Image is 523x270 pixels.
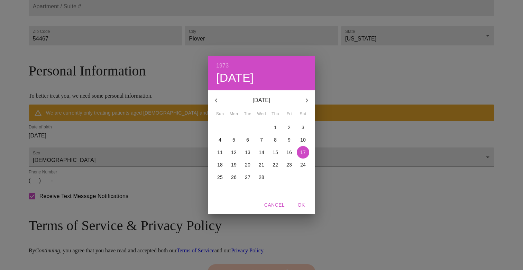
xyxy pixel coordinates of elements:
[273,161,278,168] p: 22
[274,136,277,143] p: 8
[241,159,254,171] button: 20
[228,159,240,171] button: 19
[264,201,285,209] span: Cancel
[300,149,306,156] p: 17
[297,134,309,146] button: 10
[241,111,254,118] span: Tue
[224,96,299,105] p: [DATE]
[302,124,304,131] p: 3
[259,149,264,156] p: 14
[231,174,237,181] p: 26
[231,149,237,156] p: 12
[283,111,295,118] span: Fri
[297,111,309,118] span: Sat
[288,124,291,131] p: 2
[255,111,268,118] span: Wed
[219,136,221,143] p: 4
[293,201,310,209] span: OK
[217,161,223,168] p: 18
[231,161,237,168] p: 19
[286,161,292,168] p: 23
[300,136,306,143] p: 10
[241,146,254,159] button: 13
[246,136,249,143] p: 6
[273,149,278,156] p: 15
[216,71,254,85] button: [DATE]
[261,199,287,211] button: Cancel
[290,199,312,211] button: OK
[269,159,282,171] button: 22
[245,174,250,181] p: 27
[241,171,254,183] button: 27
[216,61,229,71] button: 1973
[260,136,263,143] p: 7
[241,134,254,146] button: 6
[297,159,309,171] button: 24
[297,146,309,159] button: 17
[283,121,295,134] button: 2
[245,149,250,156] p: 13
[255,146,268,159] button: 14
[255,134,268,146] button: 7
[297,121,309,134] button: 3
[214,171,226,183] button: 25
[288,136,291,143] p: 9
[217,174,223,181] p: 25
[228,146,240,159] button: 12
[228,171,240,183] button: 26
[283,134,295,146] button: 9
[269,121,282,134] button: 1
[214,146,226,159] button: 11
[274,124,277,131] p: 1
[217,149,223,156] p: 11
[255,159,268,171] button: 21
[259,174,264,181] p: 28
[300,161,306,168] p: 24
[228,134,240,146] button: 5
[283,146,295,159] button: 16
[269,134,282,146] button: 8
[269,146,282,159] button: 15
[214,111,226,118] span: Sun
[228,111,240,118] span: Mon
[232,136,235,143] p: 5
[255,171,268,183] button: 28
[259,161,264,168] p: 21
[286,149,292,156] p: 16
[245,161,250,168] p: 20
[283,159,295,171] button: 23
[269,111,282,118] span: Thu
[214,134,226,146] button: 4
[214,159,226,171] button: 18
